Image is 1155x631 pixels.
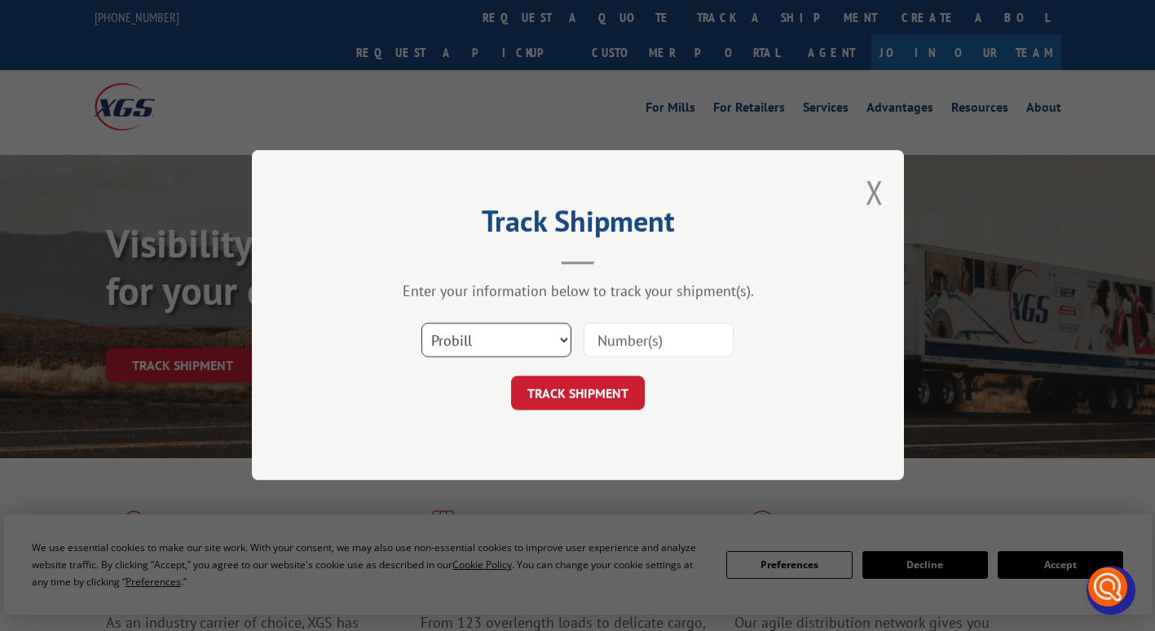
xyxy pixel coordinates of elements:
h2: Track Shipment [333,210,822,240]
a: Open chat [1087,566,1135,615]
div: Enter your information below to track your shipment(s). [333,282,822,301]
button: Close modal [866,170,884,214]
input: Number(s) [584,324,734,358]
button: TRACK SHIPMENT [511,377,645,411]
